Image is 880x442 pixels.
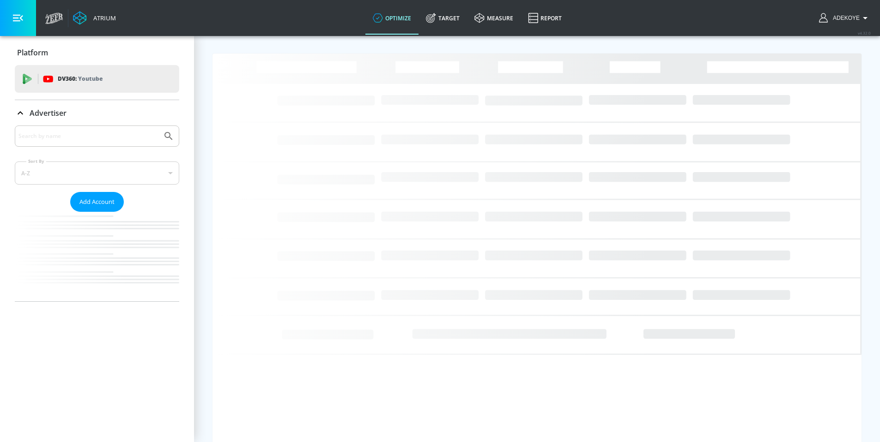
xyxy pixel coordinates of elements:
span: Add Account [79,197,115,207]
a: Atrium [73,11,116,25]
a: Target [419,1,467,35]
div: Advertiser [15,100,179,126]
span: login as: adekoye.oladapo@zefr.com [829,15,860,21]
div: DV360: Youtube [15,65,179,93]
a: optimize [365,1,419,35]
label: Sort By [26,158,46,164]
p: Youtube [78,74,103,84]
a: measure [467,1,521,35]
button: Add Account [70,192,124,212]
button: Adekoye [819,12,871,24]
input: Search by name [18,130,158,142]
span: v 4.32.0 [858,30,871,36]
nav: list of Advertiser [15,212,179,301]
p: Platform [17,48,48,58]
a: Report [521,1,569,35]
p: Advertiser [30,108,67,118]
div: Advertiser [15,125,179,301]
div: A-Z [15,161,179,185]
p: DV360: [58,74,103,84]
div: Atrium [90,14,116,22]
div: Platform [15,40,179,66]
